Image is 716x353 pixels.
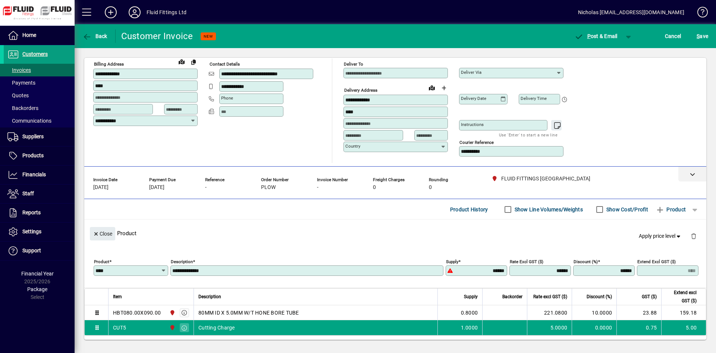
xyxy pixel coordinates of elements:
[697,33,700,39] span: S
[22,248,41,253] span: Support
[533,293,567,301] span: Rate excl GST ($)
[22,152,44,158] span: Products
[429,185,432,190] span: 0
[4,223,75,241] a: Settings
[574,259,598,264] mat-label: Discount (%)
[21,271,54,277] span: Financial Year
[22,190,34,196] span: Staff
[652,203,690,216] button: Product
[685,227,703,245] button: Delete
[616,320,661,335] td: 0.75
[204,34,213,39] span: NEW
[27,286,47,292] span: Package
[4,204,75,222] a: Reports
[22,209,41,215] span: Reports
[661,320,706,335] td: 5.00
[4,64,75,76] a: Invoices
[616,305,661,320] td: 23.88
[446,259,458,264] mat-label: Supply
[587,293,612,301] span: Discount (%)
[532,324,567,331] div: 5.0000
[373,185,376,190] span: 0
[167,309,176,317] span: FLUID FITTINGS CHRISTCHURCH
[461,96,486,101] mat-label: Delivery date
[461,309,478,316] span: 0.8000
[571,29,621,43] button: Post & Email
[22,228,41,234] span: Settings
[344,62,363,67] mat-label: Deliver To
[113,293,122,301] span: Item
[188,56,200,68] button: Copy to Delivery address
[99,6,123,19] button: Add
[510,259,543,264] mat-label: Rate excl GST ($)
[692,1,707,26] a: Knowledge Base
[317,185,318,190] span: -
[661,305,706,320] td: 159.18
[88,230,117,237] app-page-header-button: Close
[697,30,708,42] span: ave
[502,293,522,301] span: Backorder
[7,118,51,124] span: Communications
[198,293,221,301] span: Description
[22,51,48,57] span: Customers
[123,6,147,19] button: Profile
[572,305,616,320] td: 10.0000
[7,92,29,98] span: Quotes
[198,324,235,331] span: Cutting Charge
[587,33,591,39] span: P
[642,293,657,301] span: GST ($)
[93,228,112,240] span: Close
[198,309,299,316] span: 80MM ID X 5.0MM W/T HONE BORE TUBE
[261,185,276,190] span: PLOW
[121,30,193,42] div: Customer Invoice
[637,259,676,264] mat-label: Extend excl GST ($)
[513,206,583,213] label: Show Line Volumes/Weights
[426,82,438,94] a: View on map
[4,242,75,260] a: Support
[656,204,686,215] span: Product
[221,95,233,101] mat-label: Phone
[75,29,116,43] app-page-header-button: Back
[461,70,481,75] mat-label: Deliver via
[4,89,75,102] a: Quotes
[345,144,360,149] mat-label: Country
[84,220,706,247] div: Product
[4,166,75,184] a: Financials
[4,185,75,203] a: Staff
[572,320,616,335] td: 0.0000
[22,32,36,38] span: Home
[147,6,186,18] div: Fluid Fittings Ltd
[113,309,161,316] div: HBT080.00X090.00
[438,82,450,94] button: Choose address
[663,29,683,43] button: Cancel
[4,114,75,127] a: Communications
[447,203,491,216] button: Product History
[636,230,685,243] button: Apply price level
[605,206,648,213] label: Show Cost/Profit
[81,29,109,43] button: Back
[22,133,44,139] span: Suppliers
[578,6,684,18] div: Nicholas [EMAIL_ADDRESS][DOMAIN_NAME]
[464,293,478,301] span: Supply
[171,259,193,264] mat-label: Description
[639,232,682,240] span: Apply price level
[574,33,618,39] span: ost & Email
[461,324,478,331] span: 1.0000
[167,324,176,332] span: FLUID FITTINGS CHRISTCHURCH
[450,204,488,215] span: Product History
[94,259,109,264] mat-label: Product
[113,324,126,331] div: CUT5
[666,289,697,305] span: Extend excl GST ($)
[176,56,188,67] a: View on map
[521,96,547,101] mat-label: Delivery time
[4,76,75,89] a: Payments
[7,105,38,111] span: Backorders
[7,67,31,73] span: Invoices
[685,233,703,239] app-page-header-button: Delete
[4,127,75,146] a: Suppliers
[4,146,75,165] a: Products
[7,80,35,86] span: Payments
[205,185,207,190] span: -
[93,185,109,190] span: [DATE]
[695,29,710,43] button: Save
